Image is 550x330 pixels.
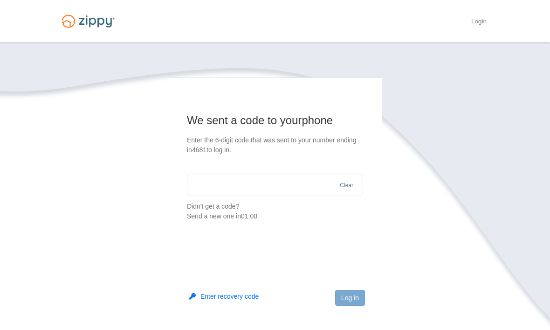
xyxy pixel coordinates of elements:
h1: We sent a code to your phone [187,113,363,128]
button: Enter recovery code [189,292,259,301]
button: Clear [337,181,356,190]
p: Enter the 6-digit code that was sent to your number ending in 4681 to log in. [187,135,363,155]
img: Logo [56,10,120,32]
p: Didn't get a code? [187,202,363,221]
button: Log in [335,290,365,306]
a: Login [471,18,487,27]
div: Send a new one in 01:00 [187,211,363,221]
